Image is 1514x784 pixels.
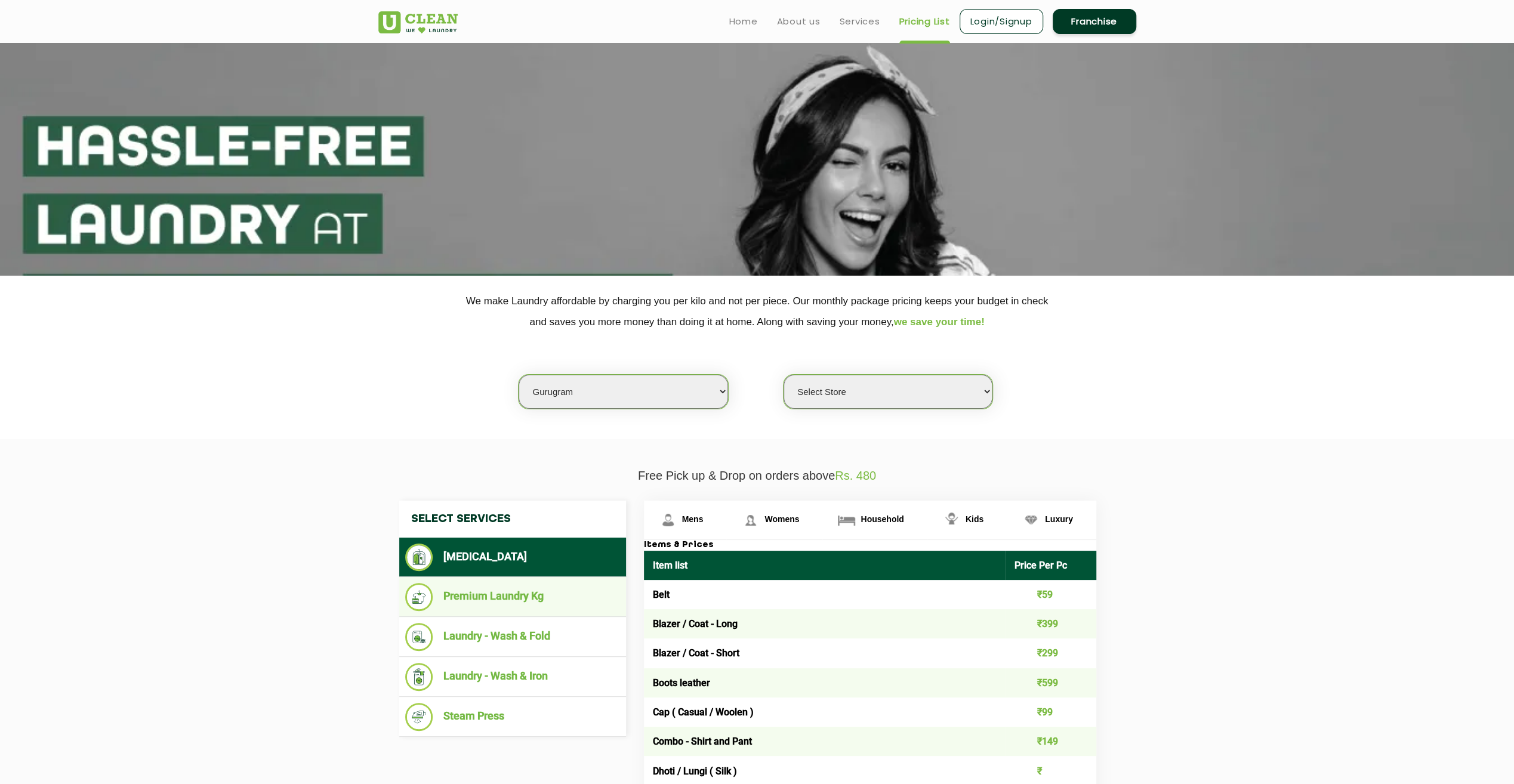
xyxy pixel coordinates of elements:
td: ₹59 [1006,580,1096,609]
td: Blazer / Coat - Long [644,609,1006,638]
span: Rs. 480 [835,469,876,482]
li: Steam Press [405,703,620,731]
td: ₹99 [1006,697,1096,727]
li: Laundry - Wash & Iron [405,663,620,691]
td: Blazer / Coat - Short [644,638,1006,668]
th: Item list [644,551,1006,580]
a: Franchise [1053,9,1136,34]
h3: Items & Prices [644,540,1096,551]
span: Kids [966,514,983,524]
a: Home [729,14,758,29]
p: We make Laundry affordable by charging you per kilo and not per piece. Our monthly package pricin... [378,291,1136,332]
td: ₹599 [1006,668,1096,697]
td: ₹299 [1006,638,1096,668]
img: Premium Laundry Kg [405,583,433,611]
a: About us [777,14,821,29]
img: Mens [658,510,679,530]
img: Dry Cleaning [405,544,433,571]
a: Login/Signup [960,9,1043,34]
span: we save your time! [894,316,985,328]
a: Pricing List [899,14,950,29]
span: Household [861,514,904,524]
li: Premium Laundry Kg [405,583,620,611]
td: Belt [644,580,1006,609]
img: Kids [941,510,962,530]
td: Boots leather [644,668,1006,697]
img: Laundry - Wash & Iron [405,663,433,691]
img: Luxury [1020,510,1041,530]
img: Womens [740,510,761,530]
li: [MEDICAL_DATA] [405,544,620,571]
a: Services [840,14,880,29]
img: Laundry - Wash & Fold [405,623,433,651]
h4: Select Services [399,501,626,538]
th: Price Per Pc [1006,551,1096,580]
td: ₹149 [1006,727,1096,756]
td: ₹399 [1006,609,1096,638]
img: Steam Press [405,703,433,731]
li: Laundry - Wash & Fold [405,623,620,651]
span: Luxury [1045,514,1073,524]
td: Cap ( Casual / Woolen ) [644,697,1006,727]
img: UClean Laundry and Dry Cleaning [378,11,458,33]
img: Household [836,510,857,530]
p: Free Pick up & Drop on orders above [378,469,1136,483]
td: Combo - Shirt and Pant [644,727,1006,756]
span: Womens [764,514,799,524]
span: Mens [682,514,704,524]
